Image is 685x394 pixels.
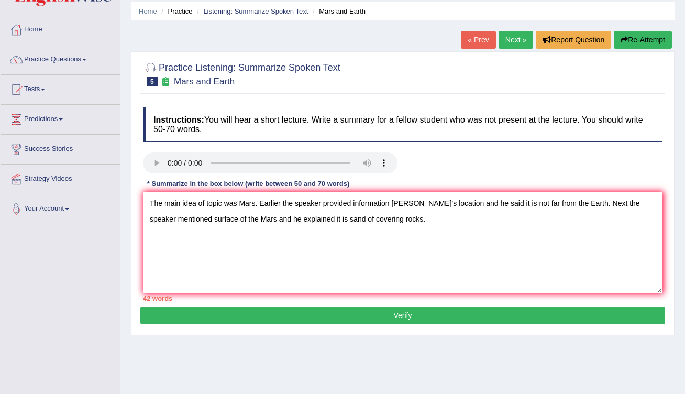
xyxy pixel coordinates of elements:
[614,31,672,49] button: Re-Attempt
[159,6,192,16] li: Practice
[143,179,353,189] div: * Summarize in the box below (write between 50 and 70 words)
[143,107,662,142] h4: You will hear a short lecture. Write a summary for a fellow student who was not present at the le...
[147,77,158,86] span: 5
[1,75,120,101] a: Tests
[203,7,308,15] a: Listening: Summarize Spoken Text
[1,15,120,41] a: Home
[1,135,120,161] a: Success Stories
[499,31,533,49] a: Next »
[139,7,157,15] a: Home
[160,77,171,87] small: Exam occurring question
[1,45,120,71] a: Practice Questions
[153,115,204,124] b: Instructions:
[174,76,235,86] small: Mars and Earth
[143,293,662,303] div: 42 words
[1,105,120,131] a: Predictions
[536,31,611,49] button: Report Question
[1,194,120,221] a: Your Account
[310,6,366,16] li: Mars and Earth
[140,307,665,324] button: Verify
[1,165,120,191] a: Strategy Videos
[143,60,340,86] h2: Practice Listening: Summarize Spoken Text
[461,31,495,49] a: « Prev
